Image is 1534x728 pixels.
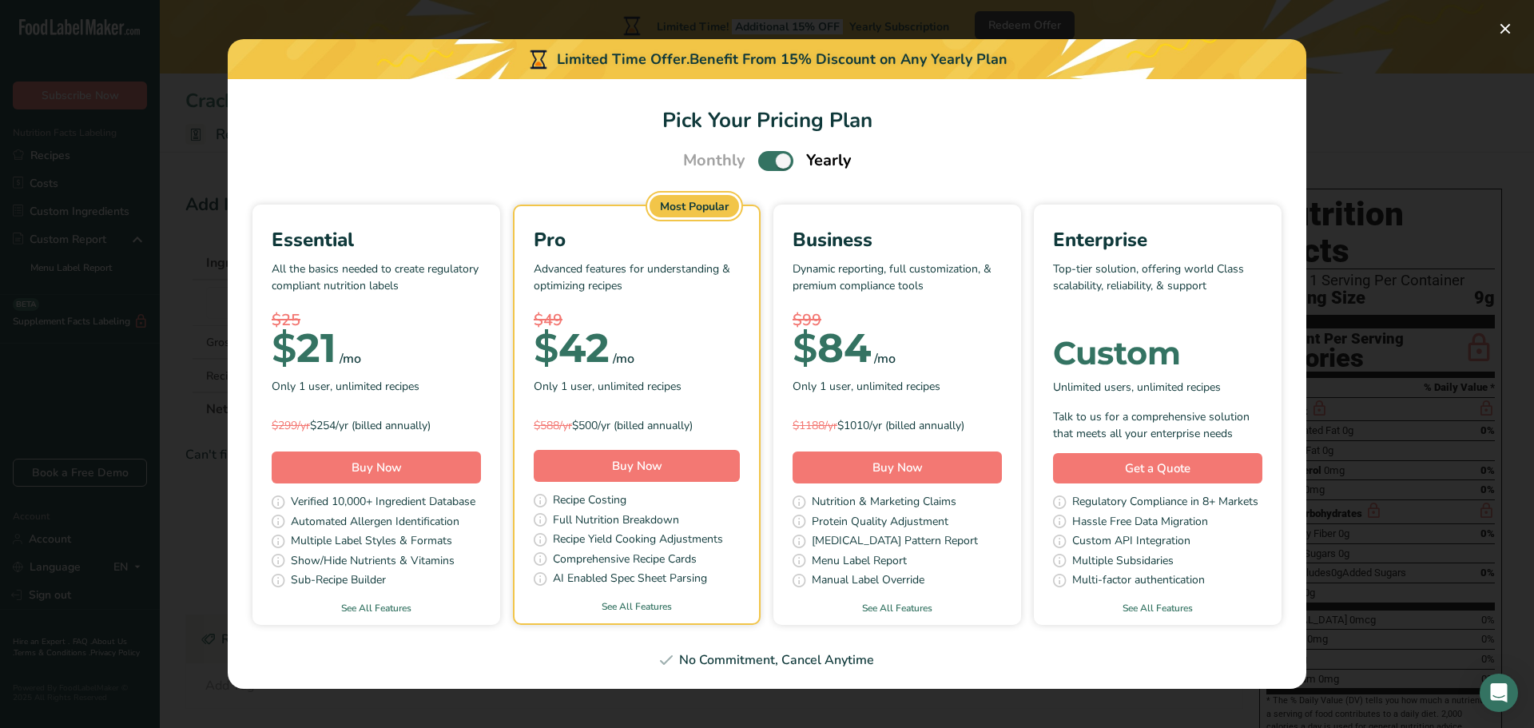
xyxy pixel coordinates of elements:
button: Buy Now [534,450,740,482]
span: $ [534,324,558,372]
div: Business [793,225,1002,254]
div: $254/yr (billed annually) [272,417,481,434]
div: Limited Time Offer. [228,39,1306,79]
span: $299/yr [272,418,310,433]
span: Yearly [806,149,852,173]
span: Verified 10,000+ Ingredient Database [291,493,475,513]
div: Talk to us for a comprehensive solution that meets all your enterprise needs [1053,408,1262,442]
button: Buy Now [793,452,1002,483]
p: Dynamic reporting, full customization, & premium compliance tools [793,261,1002,308]
p: Top-tier solution, offering world Class scalability, reliability, & support [1053,261,1262,308]
span: Monthly [683,149,745,173]
div: Custom [1053,337,1262,369]
div: Most Popular [650,195,739,217]
span: Get a Quote [1125,459,1190,478]
span: Unlimited users, unlimited recipes [1053,379,1221,396]
h1: Pick Your Pricing Plan [247,105,1287,136]
button: Buy Now [272,452,481,483]
a: See All Features [515,599,759,614]
span: Multiple Label Styles & Formats [291,532,452,552]
span: Multiple Subsidaries [1072,552,1174,572]
span: Buy Now [612,458,662,474]
span: Only 1 user, unlimited recipes [534,378,682,395]
div: $25 [272,308,481,332]
span: Buy Now [872,459,923,475]
span: Sub-Recipe Builder [291,571,386,591]
div: $99 [793,308,1002,332]
span: Recipe Costing [553,491,626,511]
a: See All Features [773,601,1021,615]
span: Full Nutrition Breakdown [553,511,679,531]
div: $500/yr (billed annually) [534,417,740,434]
a: See All Features [1034,601,1282,615]
span: $588/yr [534,418,572,433]
div: Essential [272,225,481,254]
div: $49 [534,308,740,332]
div: 84 [793,332,871,364]
a: See All Features [252,601,500,615]
div: Enterprise [1053,225,1262,254]
div: 42 [534,332,610,364]
span: $ [272,324,296,372]
div: Pro [534,225,740,254]
span: Automated Allergen Identification [291,513,459,533]
span: Only 1 user, unlimited recipes [793,378,940,395]
span: Regulatory Compliance in 8+ Markets [1072,493,1258,513]
a: Get a Quote [1053,453,1262,484]
p: All the basics needed to create regulatory compliant nutrition labels [272,261,481,308]
span: AI Enabled Spec Sheet Parsing [553,570,707,590]
span: Only 1 user, unlimited recipes [272,378,419,395]
div: /mo [613,349,634,368]
div: No Commitment, Cancel Anytime [247,650,1287,670]
div: 21 [272,332,336,364]
span: Menu Label Report [812,552,907,572]
span: Nutrition & Marketing Claims [812,493,956,513]
span: Comprehensive Recipe Cards [553,551,697,571]
div: $1010/yr (billed annually) [793,417,1002,434]
p: Advanced features for understanding & optimizing recipes [534,261,740,308]
div: Benefit From 15% Discount on Any Yearly Plan [690,49,1007,70]
span: [MEDICAL_DATA] Pattern Report [812,532,978,552]
div: /mo [340,349,361,368]
div: /mo [874,349,896,368]
span: Buy Now [352,459,402,475]
span: $1188/yr [793,418,837,433]
div: Open Intercom Messenger [1480,674,1518,712]
span: Manual Label Override [812,571,924,591]
span: Show/Hide Nutrients & Vitamins [291,552,455,572]
span: Protein Quality Adjustment [812,513,948,533]
span: $ [793,324,817,372]
span: Hassle Free Data Migration [1072,513,1208,533]
span: Multi-factor authentication [1072,571,1205,591]
span: Custom API Integration [1072,532,1190,552]
span: Recipe Yield Cooking Adjustments [553,531,723,551]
